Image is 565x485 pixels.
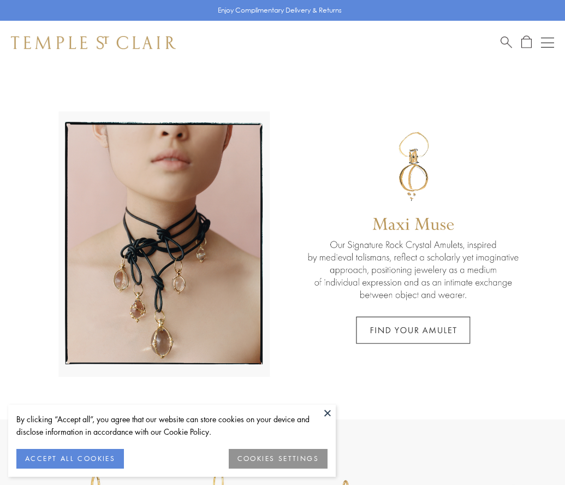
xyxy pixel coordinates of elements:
p: Enjoy Complimentary Delivery & Returns [218,5,342,16]
button: ACCEPT ALL COOKIES [16,449,124,469]
button: COOKIES SETTINGS [229,449,328,469]
a: Search [501,36,512,49]
div: By clicking “Accept all”, you agree that our website can store cookies on your device and disclos... [16,413,328,438]
img: Temple St. Clair [11,36,176,49]
button: Open navigation [541,36,554,49]
a: Open Shopping Bag [521,36,532,49]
